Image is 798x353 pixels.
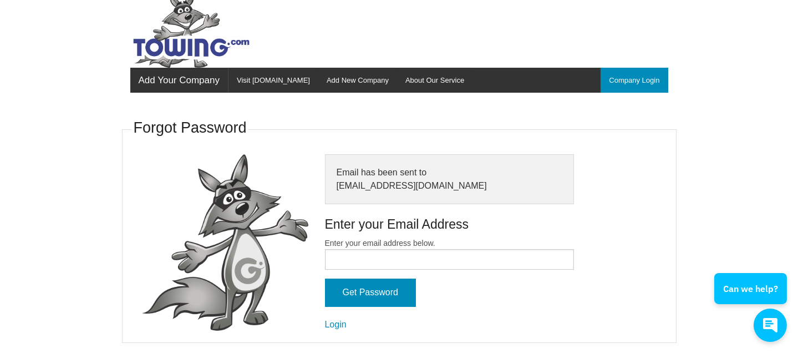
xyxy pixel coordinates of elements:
[228,68,318,93] a: Visit [DOMAIN_NAME]
[325,249,574,270] input: Enter your email address below.
[601,68,668,93] a: Company Login
[318,68,397,93] a: Add New Company
[325,320,347,329] a: Login
[325,238,574,270] label: Enter your email address below.
[325,279,416,307] input: Get Password
[130,68,228,93] a: Add Your Company
[325,215,574,233] h4: Enter your Email Address
[142,154,308,331] img: fox-Presenting.png
[397,68,472,93] a: About Our Service
[325,154,574,204] div: Email has been sent to [EMAIL_ADDRESS][DOMAIN_NAME]
[134,118,247,139] h3: Forgot Password
[707,243,798,353] iframe: Conversations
